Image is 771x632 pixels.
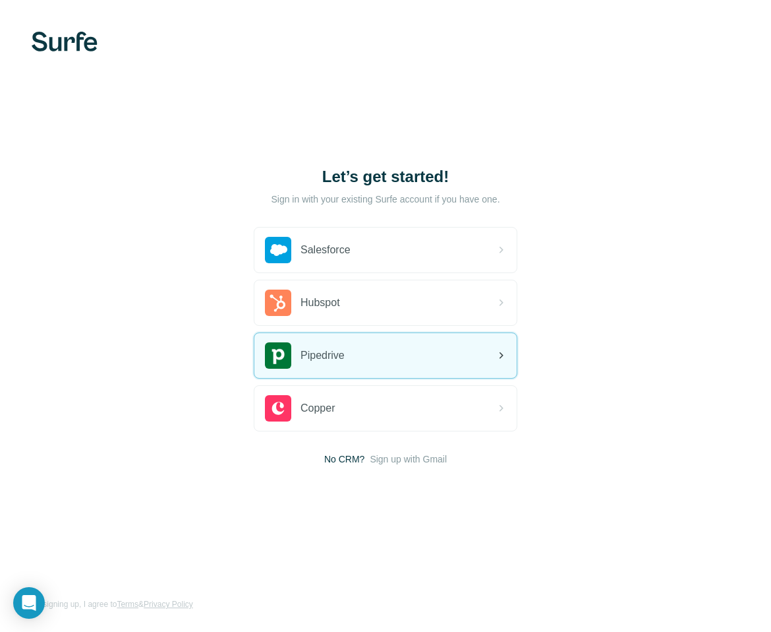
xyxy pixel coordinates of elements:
a: Privacy Policy [144,600,193,609]
span: No CRM? [324,453,364,466]
button: Sign up with Gmail [370,453,447,466]
h1: Let’s get started! [254,166,517,187]
span: By signing up, I agree to & [32,598,193,610]
span: Hubspot [300,295,340,311]
img: pipedrive's logo [265,342,291,369]
span: Salesforce [300,242,351,258]
a: Terms [117,600,138,609]
img: hubspot's logo [265,290,291,316]
div: Open Intercom Messenger [13,587,45,619]
img: Surfe's logo [32,32,98,51]
img: salesforce's logo [265,237,291,263]
p: Sign in with your existing Surfe account if you have one. [271,193,500,206]
span: Pipedrive [300,348,345,363]
span: Copper [300,400,335,416]
img: copper's logo [265,395,291,422]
